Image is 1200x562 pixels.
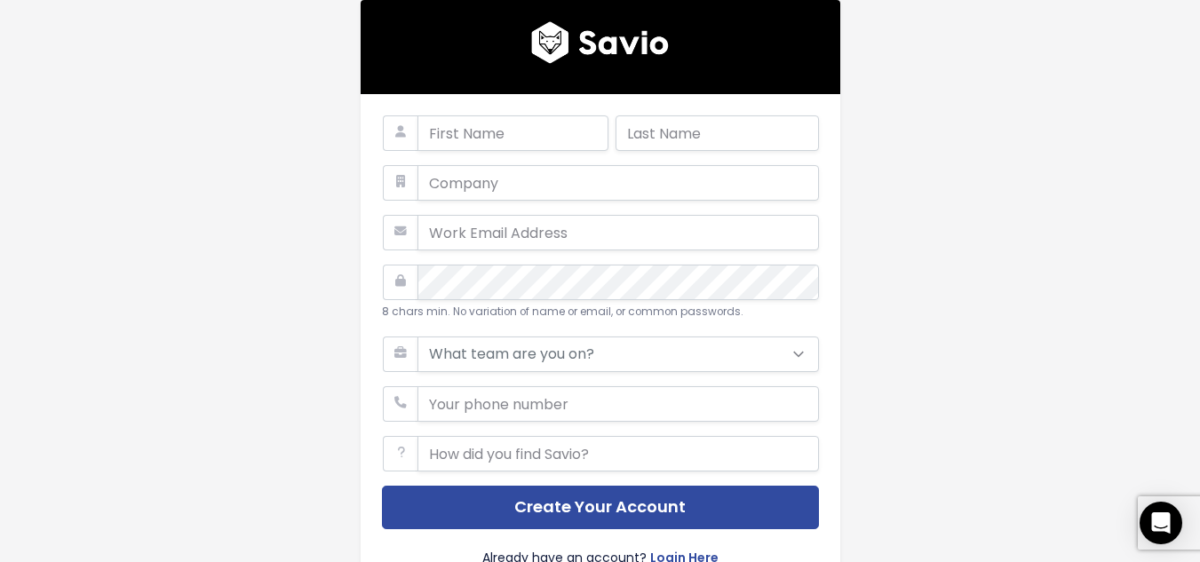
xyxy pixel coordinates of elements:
[417,386,819,422] input: Your phone number
[417,215,819,250] input: Work Email Address
[417,115,608,151] input: First Name
[382,486,819,529] button: Create Your Account
[382,305,743,319] small: 8 chars min. No variation of name or email, or common passwords.
[417,165,819,201] input: Company
[531,21,669,64] img: logo600x187.a314fd40982d.png
[1140,502,1182,544] div: Open Intercom Messenger
[417,436,819,471] input: How did you find Savio?
[616,115,819,151] input: Last Name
